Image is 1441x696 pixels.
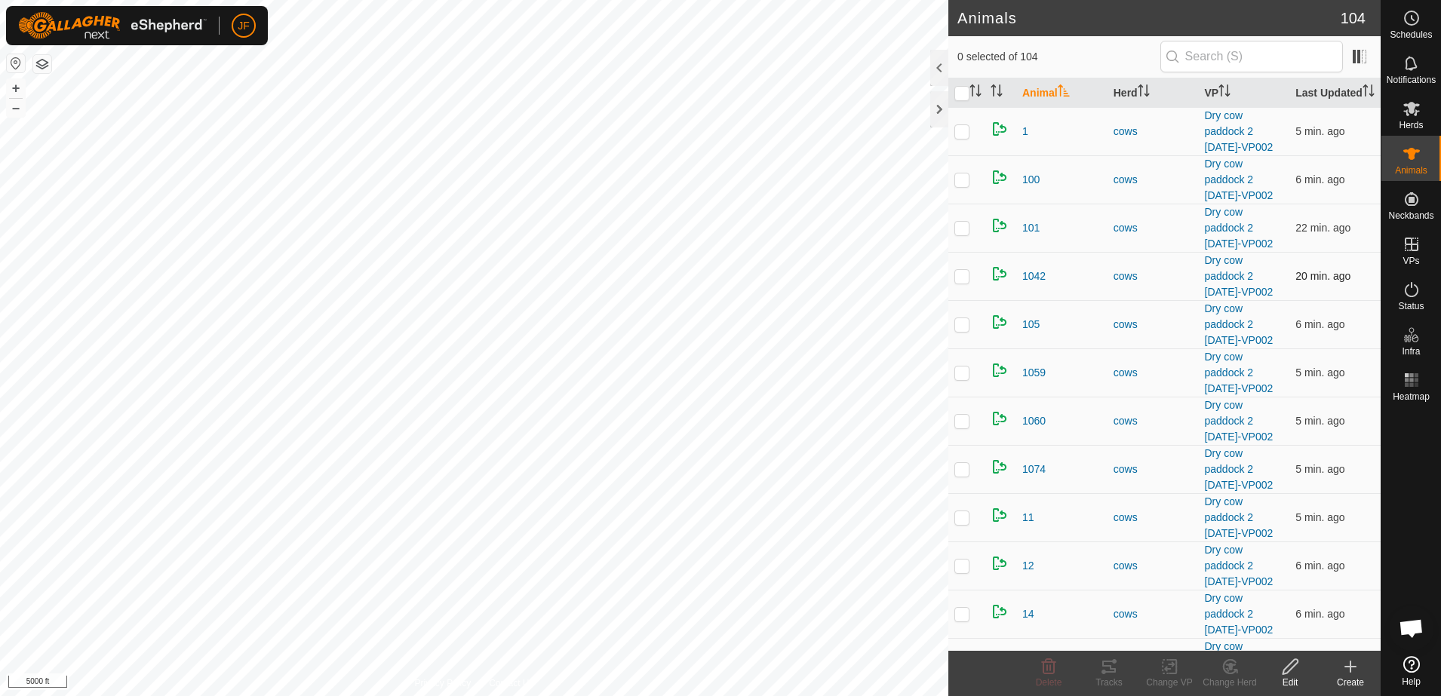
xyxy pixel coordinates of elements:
p-sorticon: Activate to sort [1138,87,1150,99]
img: returning on [991,554,1009,572]
span: Status [1398,302,1424,311]
input: Search (S) [1160,41,1343,72]
div: cows [1114,461,1193,477]
span: Sep 16, 2025, 3:21 PM [1295,222,1350,234]
img: returning on [991,313,1009,331]
span: VPs [1403,256,1419,265]
span: Sep 16, 2025, 3:36 PM [1295,608,1344,620]
a: Dry cow paddock 2 [DATE]-VP002 [1205,351,1274,394]
img: returning on [991,458,1009,476]
span: Herds [1399,121,1423,130]
th: VP [1199,78,1290,108]
span: 104 [1341,7,1366,29]
span: Sep 16, 2025, 3:37 PM [1295,125,1344,137]
button: Map Layers [33,55,51,73]
span: Infra [1402,347,1420,356]
img: Gallagher Logo [18,12,207,39]
p-sorticon: Activate to sort [969,87,982,99]
p-sorticon: Activate to sort [991,87,1003,99]
a: Dry cow paddock 2 [DATE]-VP002 [1205,302,1274,346]
span: 105 [1022,317,1040,333]
a: Dry cow paddock 2 [DATE]-VP002 [1205,592,1274,636]
span: Help [1402,677,1421,686]
span: 1060 [1022,413,1046,429]
div: Create [1320,676,1381,689]
th: Last Updated [1289,78,1381,108]
a: Dry cow paddock 2 [DATE]-VP002 [1205,495,1274,539]
button: + [7,79,25,97]
div: cows [1114,268,1193,284]
div: cows [1114,172,1193,188]
div: cows [1114,220,1193,236]
span: 14 [1022,606,1034,622]
span: Sep 16, 2025, 3:37 PM [1295,511,1344,523]
span: JF [238,18,250,34]
div: cows [1114,510,1193,526]
span: 12 [1022,558,1034,574]
div: Change VP [1139,676,1200,689]
span: Sep 16, 2025, 3:37 PM [1295,415,1344,427]
span: Notifications [1387,75,1436,84]
span: 1 [1022,124,1028,140]
span: Animals [1395,166,1427,175]
span: 100 [1022,172,1040,188]
img: returning on [991,168,1009,186]
span: Heatmap [1393,392,1430,401]
span: Sep 16, 2025, 3:22 PM [1295,270,1350,282]
img: returning on [991,265,1009,283]
p-sorticon: Activate to sort [1218,87,1231,99]
div: Edit [1260,676,1320,689]
span: Sep 16, 2025, 3:37 PM [1295,173,1344,185]
span: 1042 [1022,268,1046,284]
img: returning on [991,602,1009,621]
a: Dry cow paddock 2 [DATE]-VP002 [1205,206,1274,250]
div: cows [1114,124,1193,140]
img: returning on [991,216,1009,235]
h2: Animals [957,9,1341,27]
span: 11 [1022,510,1034,526]
span: Neckbands [1388,211,1433,220]
a: Dry cow paddock 2 [DATE]-VP002 [1205,640,1274,684]
div: cows [1114,365,1193,381]
span: Schedules [1390,30,1432,39]
div: cows [1114,317,1193,333]
div: cows [1114,413,1193,429]
span: Sep 16, 2025, 3:36 PM [1295,560,1344,572]
img: returning on [991,120,1009,138]
a: Contact Us [489,676,533,690]
div: cows [1114,606,1193,622]
div: Open chat [1389,606,1434,651]
p-sorticon: Activate to sort [1058,87,1070,99]
span: Delete [1036,677,1062,688]
p-sorticon: Activate to sort [1363,87,1375,99]
span: Sep 16, 2025, 3:37 PM [1295,463,1344,475]
button: – [7,99,25,117]
th: Animal [1016,78,1108,108]
th: Herd [1108,78,1199,108]
span: 101 [1022,220,1040,236]
a: Privacy Policy [414,676,471,690]
a: Dry cow paddock 2 [DATE]-VP002 [1205,158,1274,201]
span: 0 selected of 104 [957,49,1160,65]
div: Change Herd [1200,676,1260,689]
span: 1059 [1022,365,1046,381]
span: 1074 [1022,461,1046,477]
a: Dry cow paddock 2 [DATE]-VP002 [1205,399,1274,443]
a: Dry cow paddock 2 [DATE]-VP002 [1205,254,1274,298]
button: Reset Map [7,54,25,72]
img: returning on [991,361,1009,379]
a: Dry cow paddock 2 [DATE]-VP002 [1205,544,1274,587]
span: Sep 16, 2025, 3:36 PM [1295,318,1344,330]
img: returning on [991,506,1009,524]
a: Help [1381,650,1441,692]
div: Tracks [1079,676,1139,689]
a: Dry cow paddock 2 [DATE]-VP002 [1205,447,1274,491]
img: returning on [991,409,1009,428]
div: cows [1114,558,1193,574]
a: Dry cow paddock 2 [DATE]-VP002 [1205,109,1274,153]
span: Sep 16, 2025, 3:37 PM [1295,366,1344,379]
